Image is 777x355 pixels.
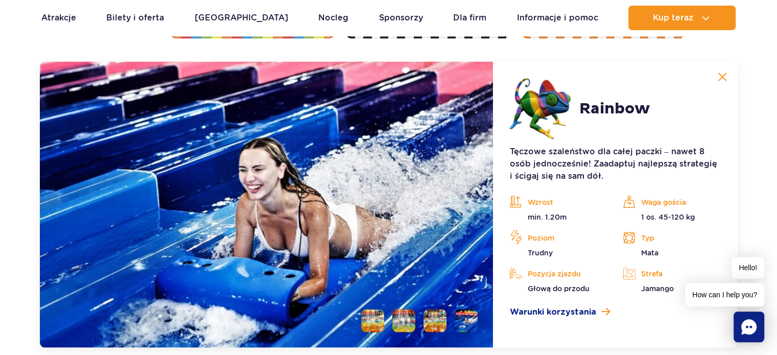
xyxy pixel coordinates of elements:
[628,6,736,30] button: Kup teraz
[509,306,596,318] span: Warunki korzystania
[318,6,348,30] a: Nocleg
[685,283,764,306] span: How can I help you?
[509,195,607,210] p: Wzrost
[734,312,764,342] div: Chat
[509,212,607,222] p: min. 1.20m
[623,283,721,294] p: Jamango
[623,195,721,210] p: Waga gościa
[195,6,288,30] a: [GEOGRAPHIC_DATA]
[509,266,607,281] p: Pozycja zjazdu
[453,6,486,30] a: Dla firm
[653,13,693,22] span: Kup teraz
[517,6,598,30] a: Informacje i pomoc
[509,146,721,182] p: Tęczowe szaleństwo dla całej paczki – nawet 8 osób jednocześnie! Zaadaptuj najlepszą strategię i ...
[509,248,607,258] p: Trudny
[509,230,607,246] p: Poziom
[623,212,721,222] p: 1 os. 45-120 kg
[623,248,721,258] p: Mata
[41,6,76,30] a: Atrakcje
[732,257,764,279] span: Hello!
[579,100,649,118] h2: Rainbow
[509,283,607,294] p: Głową do przodu
[509,306,721,318] a: Warunki korzystania
[623,230,721,246] p: Typ
[509,78,571,139] img: 683e9e7576148617438286.png
[106,6,164,30] a: Bilety i oferta
[623,266,721,281] p: Strefa
[379,6,423,30] a: Sponsorzy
